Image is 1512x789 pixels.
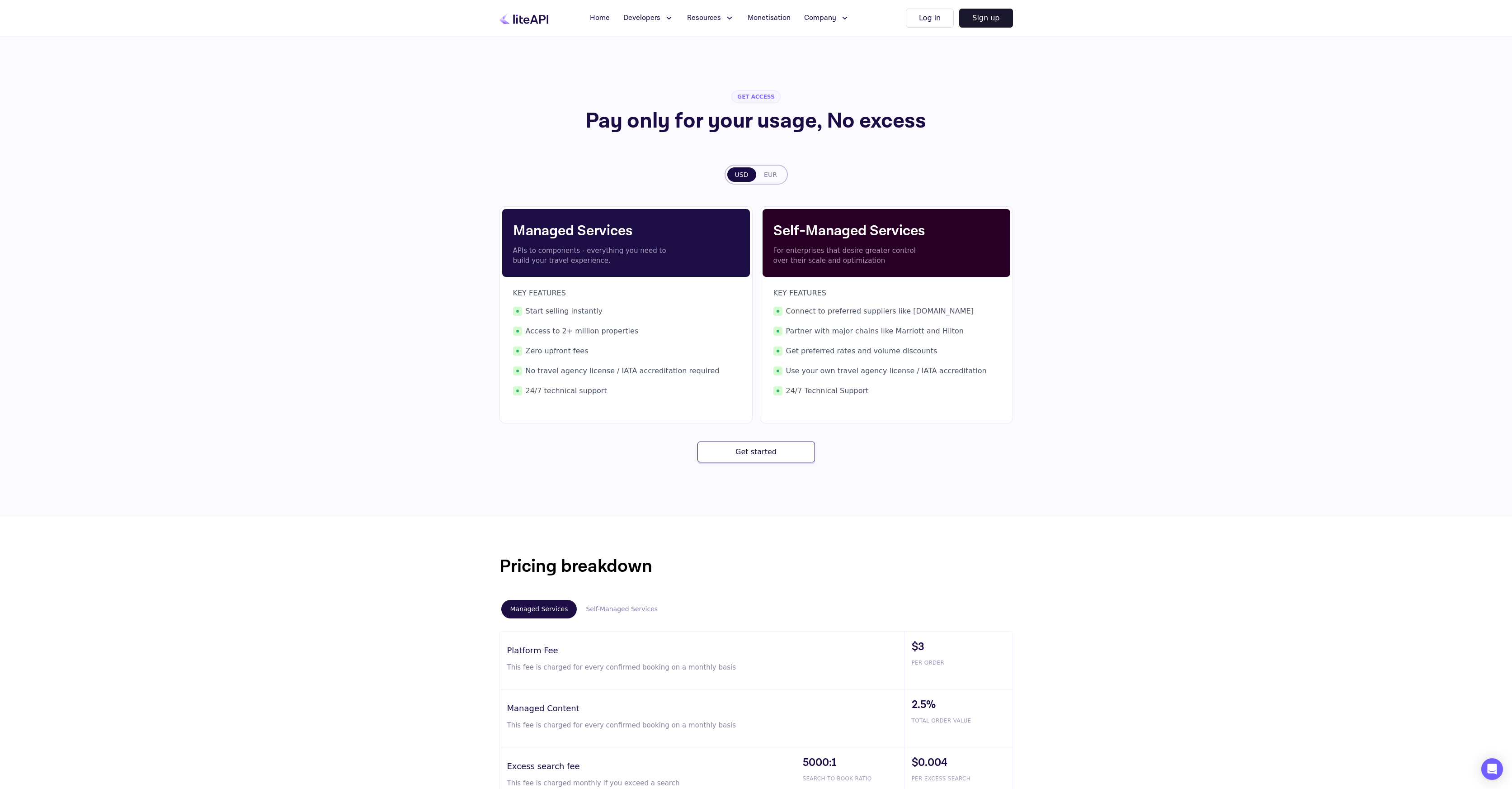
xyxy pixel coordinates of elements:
span: 24/7 technical support [513,385,739,396]
button: Get started [697,442,815,462]
button: Company [799,9,855,27]
div: Open Intercom Messenger [1481,758,1503,780]
span: PER ORDER [912,659,1013,667]
span: $3 [912,639,1013,655]
span: PER EXCESS SEARCH [912,775,1013,783]
span: Resources [687,13,721,24]
h4: Managed Services [513,220,739,242]
p: KEY FEATURES [513,288,739,299]
span: Start selling instantly [513,306,739,317]
span: TOTAL ORDER VALUE [912,717,1013,725]
span: GET ACCESS [731,90,780,103]
span: No travel agency license / IATA accreditation required [513,366,739,376]
span: Developers [623,13,660,24]
span: Monetisation [748,13,791,24]
a: Home [584,9,615,27]
h3: Platform Fee [507,644,904,656]
h1: Pricing breakdown [499,553,1013,580]
button: Developers [618,9,679,27]
p: KEY FEATURES [773,288,999,299]
p: This fee is charged for every confirmed booking on a monthly basis [507,662,745,673]
span: $0.004 [912,755,1013,771]
span: 2.5% [912,697,1013,713]
span: Partner with major chains like Marriott and Hilton [773,326,999,337]
a: Monetisation [742,9,796,27]
h3: Managed Content [507,702,904,714]
p: APIs to components - everything you need to build your travel experience. [513,246,671,266]
button: Resources [682,9,740,27]
h3: Excess search fee [507,760,796,772]
span: 5000:1 [803,755,904,771]
button: Self-Managed Services [577,600,667,618]
span: 24/7 Technical Support [773,385,999,396]
span: Zero upfront fees [513,346,739,356]
span: Use your own travel agency license / IATA accreditation [773,366,999,376]
span: Get preferred rates and volume discounts [773,346,999,356]
h4: Self-Managed Services [773,220,999,242]
span: SEARCH TO BOOK RATIO [803,775,904,783]
button: USD [727,167,756,182]
button: Sign up [959,9,1013,28]
button: Log in [906,9,954,28]
button: EUR [756,167,785,182]
span: Access to 2+ million properties [513,326,739,337]
p: This fee is charged for every confirmed booking on a monthly basis [507,720,745,731]
h1: Pay only for your usage, No excess [525,110,987,132]
p: For enterprises that desire greater control over their scale and optimization [773,246,932,266]
span: Company [804,13,836,24]
span: Connect to preferred suppliers like [DOMAIN_NAME] [773,306,999,317]
span: Home [590,13,610,24]
button: Managed Services [501,600,577,618]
